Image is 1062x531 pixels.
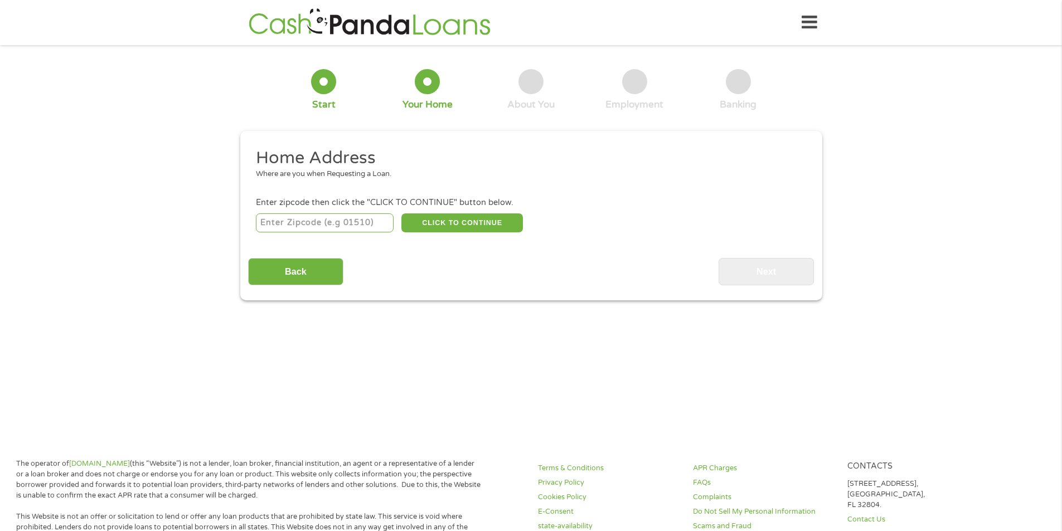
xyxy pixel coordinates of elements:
div: Banking [720,99,757,111]
a: E-Consent [538,506,680,517]
h2: Home Address [256,147,798,169]
div: Start [312,99,336,111]
a: APR Charges [693,463,835,474]
button: CLICK TO CONTINUE [401,213,523,232]
div: About You [507,99,555,111]
input: Next [719,258,814,285]
a: FAQs [693,478,835,488]
a: Privacy Policy [538,478,680,488]
p: The operator of (this “Website”) is not a lender, loan broker, financial institution, an agent or... [16,459,481,501]
input: Enter Zipcode (e.g 01510) [256,213,394,232]
a: Do Not Sell My Personal Information [693,506,835,517]
div: Where are you when Requesting a Loan. [256,169,798,180]
a: [DOMAIN_NAME] [69,459,130,468]
p: [STREET_ADDRESS], [GEOGRAPHIC_DATA], FL 32804. [847,479,989,510]
div: Enter zipcode then click the "CLICK TO CONTINUE" button below. [256,197,806,209]
div: Employment [605,99,663,111]
a: Terms & Conditions [538,463,680,474]
div: Your Home [403,99,453,111]
img: GetLoanNow Logo [245,7,494,38]
h4: Contacts [847,461,989,472]
a: Contact Us [847,514,989,525]
a: Cookies Policy [538,492,680,503]
input: Back [248,258,343,285]
a: Complaints [693,492,835,503]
